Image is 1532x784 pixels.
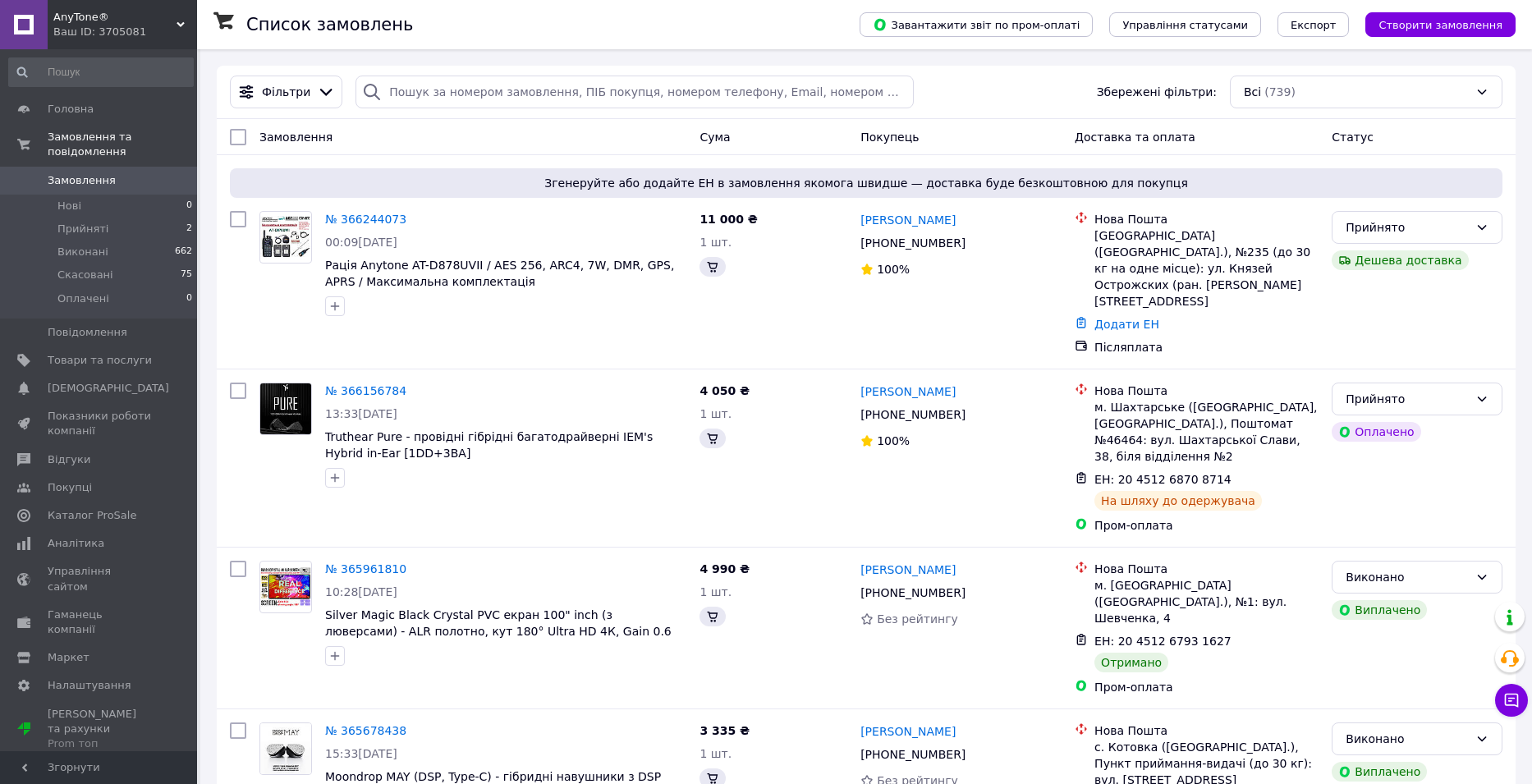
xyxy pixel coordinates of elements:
span: AnyTone® [53,10,177,25]
span: Скасовані [57,268,113,282]
img: Фото товару [260,383,311,434]
span: 2 [186,222,192,236]
span: Гаманець компанії [48,607,152,637]
span: 75 [181,268,192,282]
input: Пошук [8,57,194,87]
a: Фото товару [259,211,312,264]
div: Оплачено [1332,422,1420,442]
span: [PHONE_NUMBER] [860,586,966,599]
span: Збережені фільтри: [1097,84,1217,100]
a: Фото товару [259,561,312,613]
button: Чат з покупцем [1495,684,1528,717]
button: Експорт [1277,12,1350,37]
span: 15:33[DATE] [325,747,397,760]
span: 0 [186,291,192,306]
span: Без рейтингу [877,612,958,626]
h1: Список замовлень [246,15,413,34]
span: [PHONE_NUMBER] [860,748,966,761]
span: (739) [1264,85,1296,99]
span: Статус [1332,131,1374,144]
span: Замовлення та повідомлення [48,130,197,159]
span: 662 [175,245,192,259]
span: Покупці [48,480,92,495]
div: Прийнято [1346,218,1469,236]
span: Повідомлення [48,325,127,340]
span: Доставка та оплата [1075,131,1195,144]
span: [DEMOGRAPHIC_DATA] [48,381,169,396]
a: № 366244073 [325,213,406,226]
span: 13:33[DATE] [325,407,397,420]
button: Створити замовлення [1365,12,1516,37]
img: Фото товару [260,216,311,258]
span: ЕН: 20 4512 6870 8714 [1094,473,1232,486]
div: Виплачено [1332,600,1427,620]
span: 4 050 ₴ [699,384,750,397]
span: 3 335 ₴ [699,724,750,737]
span: 100% [877,434,910,447]
span: Оплачені [57,291,109,306]
img: Фото товару [260,723,311,774]
div: Нова Пошта [1094,561,1319,577]
span: Нові [57,199,81,213]
span: Згенеруйте або додайте ЕН в замовлення якомога швидше — доставка буде безкоштовною для покупця [236,175,1496,191]
a: Фото товару [259,383,312,435]
a: Silver Magic Black Crystal PVC екран 100" inch (з люверсами) - ALR полотно, кут 180° Ultra HD 4К,... [325,608,672,638]
span: 10:28[DATE] [325,585,397,598]
span: 1 шт. [699,747,732,760]
a: Truthear Pure - провідні гібрідні багатодрайверні IEM's Hybrid in-Ear [1DD+3BA] [325,430,653,460]
span: Управління статусами [1122,19,1248,31]
a: Створити замовлення [1349,17,1516,30]
span: Виконані [57,245,108,259]
span: Експорт [1291,19,1337,31]
div: [GEOGRAPHIC_DATA] ([GEOGRAPHIC_DATA].), №235 (до 30 кг на одне місце): ул. Князей Острожских (ран... [1094,227,1319,309]
span: Фільтри [262,84,310,100]
a: Фото товару [259,722,312,775]
a: № 365678438 [325,724,406,737]
span: Головна [48,102,94,117]
div: м. [GEOGRAPHIC_DATA] ([GEOGRAPHIC_DATA].), №1: вул. Шевченка, 4 [1094,577,1319,626]
span: [PERSON_NAME] та рахунки [48,707,152,752]
span: Аналітика [48,536,104,551]
a: [PERSON_NAME] [860,383,956,400]
a: [PERSON_NAME] [860,562,956,578]
span: Товари та послуги [48,353,152,368]
span: Прийняті [57,222,108,236]
button: Завантажити звіт по пром-оплаті [860,12,1093,37]
div: Нова Пошта [1094,722,1319,739]
a: [PERSON_NAME] [860,723,956,740]
a: Додати ЕН [1094,318,1159,331]
span: Замовлення [259,131,333,144]
span: Всі [1244,84,1261,100]
a: Рація Anytone AT-D878UVII / AES 256, ARC4, 7W, DMR, GPS, APRS / Максимальна комплектація [325,259,674,288]
div: Виконано [1346,730,1469,748]
span: 1 шт. [699,407,732,420]
span: 1 шт. [699,236,732,249]
div: Нова Пошта [1094,211,1319,227]
div: Пром-оплата [1094,517,1319,534]
div: Отримано [1094,653,1168,672]
span: [PHONE_NUMBER] [860,236,966,250]
div: Ваш ID: 3705081 [53,25,197,39]
img: Фото товару [260,567,311,607]
span: 0 [186,199,192,213]
span: [PHONE_NUMBER] [860,408,966,421]
span: Налаштування [48,678,131,693]
span: Покупець [860,131,919,144]
span: Управління сайтом [48,564,152,594]
div: Післяплата [1094,339,1319,355]
span: Каталог ProSale [48,508,136,523]
div: На шляху до одержувача [1094,491,1262,511]
span: ЕН: 20 4512 6793 1627 [1094,635,1232,648]
span: Показники роботи компанії [48,409,152,438]
div: Прийнято [1346,390,1469,408]
span: Cума [699,131,730,144]
span: 00:09[DATE] [325,236,397,249]
a: [PERSON_NAME] [860,212,956,228]
span: Маркет [48,650,89,665]
a: № 366156784 [325,384,406,397]
div: Пром-оплата [1094,679,1319,695]
div: Виконано [1346,568,1469,586]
